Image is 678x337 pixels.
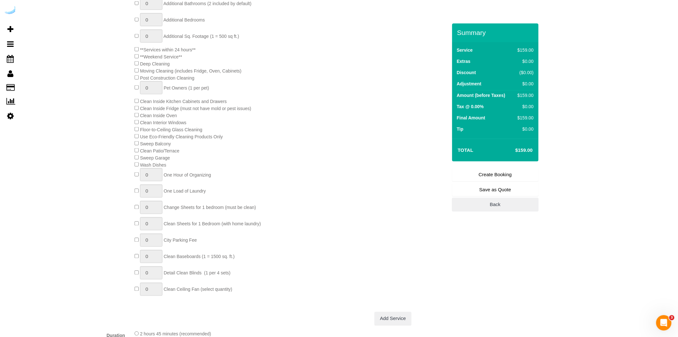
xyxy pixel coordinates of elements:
span: Clean Baseboards (1 = 1500 sq. ft.) [164,254,235,259]
label: Adjustment [457,81,482,87]
span: Clean Interior Windows [140,120,186,125]
span: Detail Clean Blinds (1 per 4 sets) [164,271,231,276]
span: Pet Owners (1 per pet) [164,85,209,91]
span: City Parking Fee [164,238,197,243]
span: Clean Inside Oven [140,113,177,118]
label: Amount (before Taxes) [457,92,505,99]
span: Moving Cleaning (includes Fridge, Oven, Cabinets) [140,68,242,73]
div: $159.00 [515,92,533,99]
img: Automaid Logo [4,6,17,15]
span: Additional Bathrooms (2 included by default) [163,1,252,6]
div: $159.00 [515,115,533,121]
span: 2 hours 45 minutes (recommended) [140,332,211,337]
span: Sweep Balcony [140,141,171,146]
div: $0.00 [515,103,533,110]
span: Clean Sheets for 1 Bedroom (with home laundry) [164,221,261,227]
a: Back [452,198,539,211]
span: **Services within 24 hours** [140,47,196,52]
label: Tip [457,126,464,132]
div: $0.00 [515,58,533,65]
span: One Hour of Organizing [164,172,211,177]
label: Service [457,47,473,53]
span: Clean Inside Fridge (must not have mold or pest issues) [140,106,251,111]
span: Change Sheets for 1 bedroom (must be clean) [164,205,256,210]
span: Additional Bedrooms [163,17,205,22]
div: $0.00 [515,81,533,87]
span: 3 [669,315,674,320]
span: Clean Inside Kitchen Cabinets and Drawers [140,99,227,104]
div: ($0.00) [515,69,533,76]
span: Additional Sq. Footage (1 = 500 sq ft.) [163,34,239,39]
a: Save as Quote [452,183,539,196]
a: Create Booking [452,168,539,181]
label: Discount [457,69,476,76]
label: Extras [457,58,471,65]
strong: Total [458,147,474,153]
h4: $159.00 [496,148,533,153]
span: One Load of Laundry [164,189,206,194]
span: Deep Cleaning [140,61,170,66]
iframe: Intercom live chat [656,315,672,331]
span: Sweep Garage [140,155,170,160]
span: Floor-to-Ceiling Glass Cleaning [140,127,203,132]
a: Add Service [375,312,411,325]
div: $0.00 [515,126,533,132]
label: Tax @ 0.00% [457,103,484,110]
span: Use Eco-Friendly Cleaning Products Only [140,134,223,139]
span: Clean Ceiling Fan (select quantity) [164,287,232,292]
h3: Summary [457,29,535,36]
label: Final Amount [457,115,485,121]
span: Clean Patio/Terrace [140,148,179,153]
div: $159.00 [515,47,533,53]
span: Post Construction Cleaning [140,75,194,81]
span: Wash Dishes [140,162,166,168]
